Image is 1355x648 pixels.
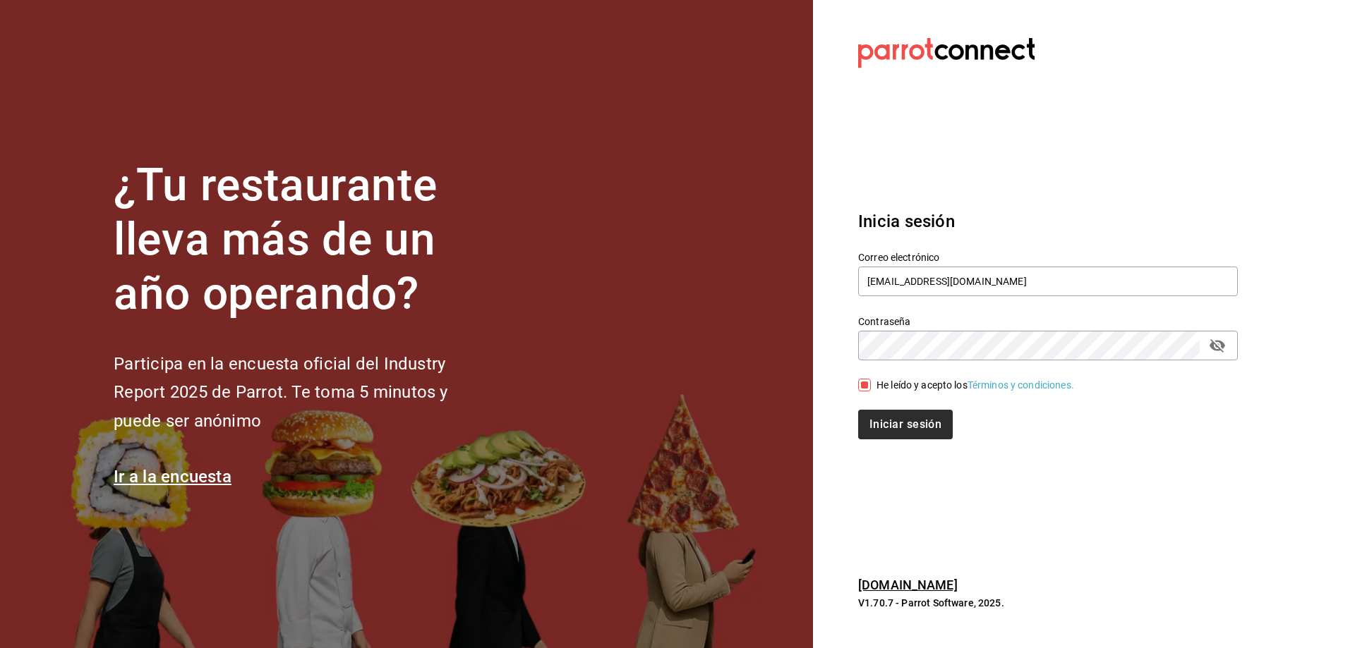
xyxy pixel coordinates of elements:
[114,159,495,321] h1: ¿Tu restaurante lleva más de un año operando?
[858,252,1238,262] label: Correo electrónico
[1205,334,1229,357] button: passwordField
[114,350,495,436] h2: Participa en la encuesta oficial del Industry Report 2025 de Parrot. Te toma 5 minutos y puede se...
[858,317,1238,326] label: Contraseña
[968,379,1074,391] a: Términos y condiciones.
[858,209,1238,234] h3: Inicia sesión
[858,596,1238,610] p: V1.70.7 - Parrot Software, 2025.
[858,577,958,592] a: [DOMAIN_NAME]
[858,410,953,439] button: Iniciar sesión
[877,378,1074,393] div: He leído y acepto los
[114,467,231,487] a: Ir a la encuesta
[858,267,1238,296] input: Ingresa tu correo electrónico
